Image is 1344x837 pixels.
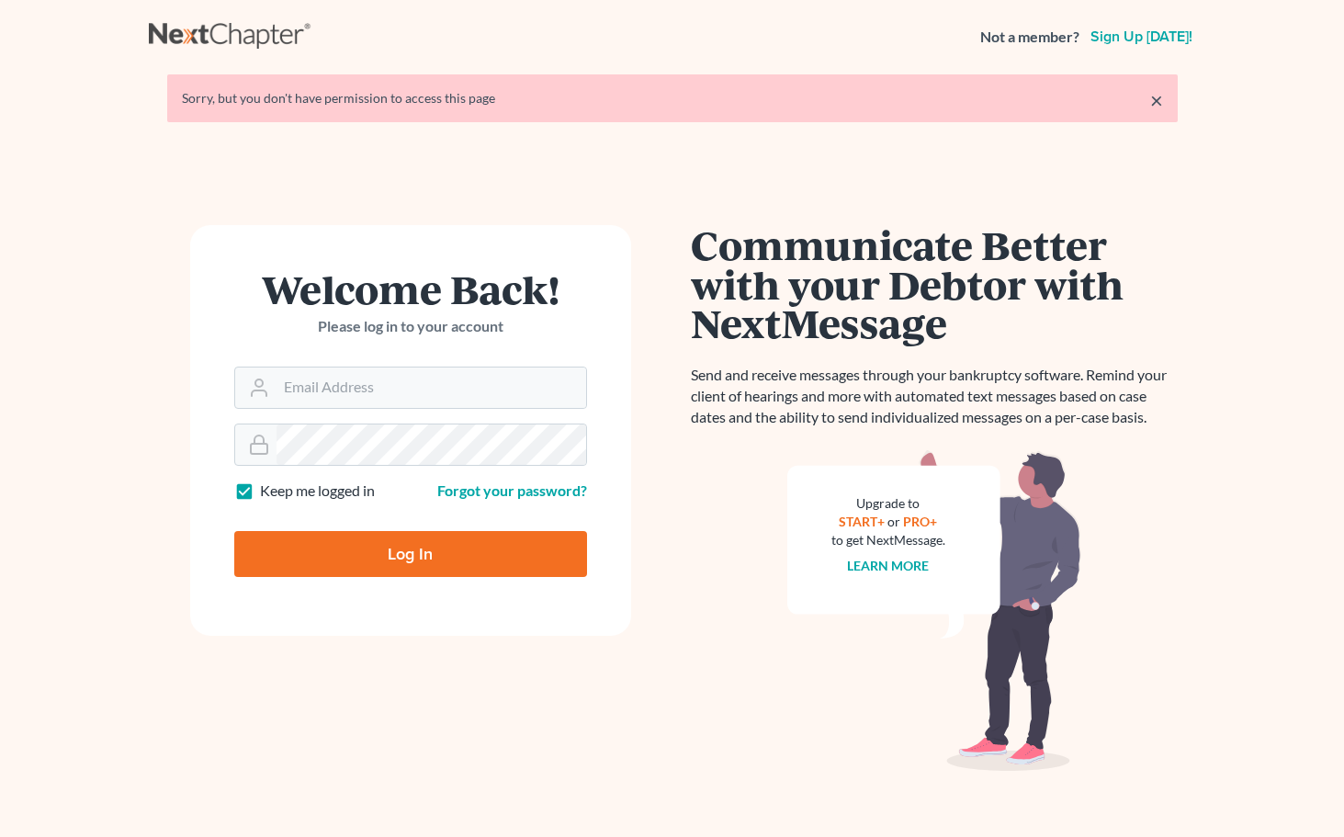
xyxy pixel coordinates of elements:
span: or [887,514,900,529]
a: Learn more [847,558,929,573]
div: Upgrade to [831,494,945,513]
a: PRO+ [903,514,937,529]
a: Sign up [DATE]! [1087,29,1196,44]
input: Email Address [277,368,586,408]
strong: Not a member? [980,27,1079,48]
a: Forgot your password? [437,481,587,499]
input: Log In [234,531,587,577]
label: Keep me logged in [260,481,375,502]
a: × [1150,89,1163,111]
p: Send and receive messages through your bankruptcy software. Remind your client of hearings and mo... [691,365,1178,428]
h1: Welcome Back! [234,269,587,309]
div: to get NextMessage. [831,531,945,549]
a: START+ [839,514,885,529]
img: nextmessage_bg-59042aed3d76b12b5cd301f8e5b87938c9018125f34e5fa2b7a6b67550977c72.svg [787,450,1081,772]
p: Please log in to your account [234,316,587,337]
h1: Communicate Better with your Debtor with NextMessage [691,225,1178,343]
div: Sorry, but you don't have permission to access this page [182,89,1163,107]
